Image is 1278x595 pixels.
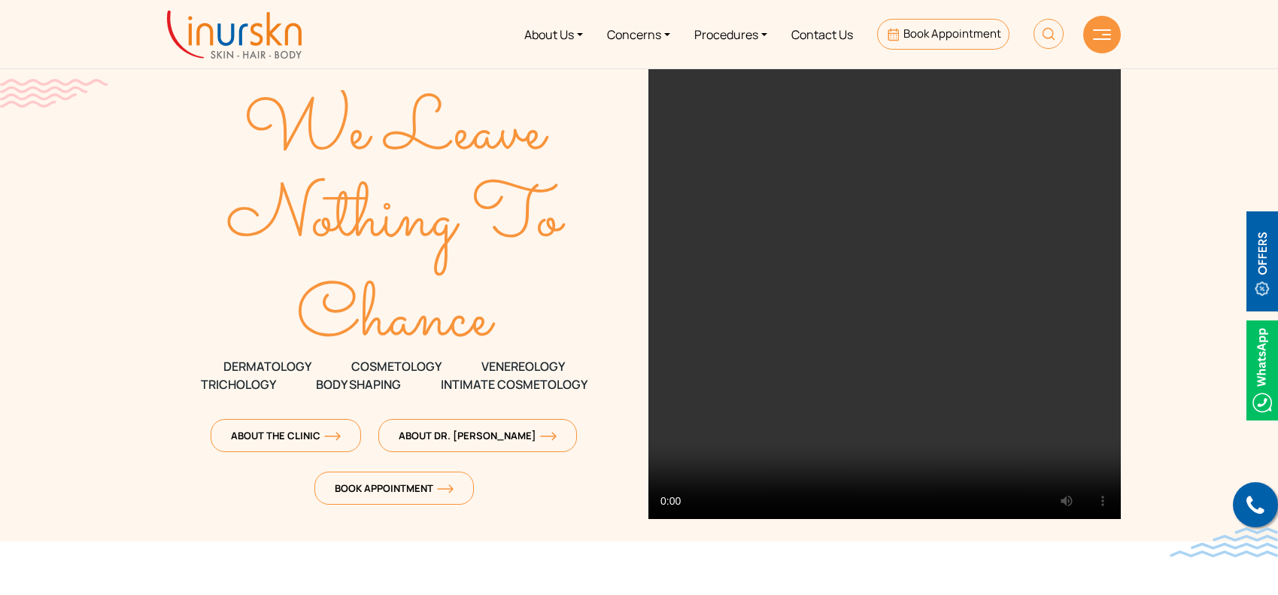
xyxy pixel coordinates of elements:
[512,6,595,62] a: About Us
[779,6,865,62] a: Contact Us
[682,6,779,62] a: Procedures
[335,481,454,495] span: Book Appointment
[201,375,276,393] span: TRICHOLOGY
[351,357,442,375] span: COSMETOLOGY
[441,375,587,393] span: Intimate Cosmetology
[481,357,565,375] span: VENEREOLOGY
[1093,29,1111,40] img: hamLine.svg
[437,484,454,493] img: orange-arrow
[1246,320,1278,420] img: Whatsappicon
[1034,19,1064,49] img: HeaderSearch
[211,419,361,452] a: About The Clinicorange-arrow
[1246,211,1278,311] img: offerBt
[399,429,557,442] span: About Dr. [PERSON_NAME]
[226,164,566,275] text: Nothing To
[324,432,341,441] img: orange-arrow
[244,77,549,189] text: We Leave
[231,429,341,442] span: About The Clinic
[877,19,1009,50] a: Book Appointment
[314,472,474,505] a: Book Appointmentorange-arrow
[903,26,1001,41] span: Book Appointment
[316,375,401,393] span: Body Shaping
[223,357,311,375] span: DERMATOLOGY
[595,6,682,62] a: Concerns
[1170,527,1278,557] img: bluewave
[1246,360,1278,377] a: Whatsappicon
[540,432,557,441] img: orange-arrow
[296,264,496,375] text: Chance
[167,11,302,59] img: inurskn-logo
[378,419,577,452] a: About Dr. [PERSON_NAME]orange-arrow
